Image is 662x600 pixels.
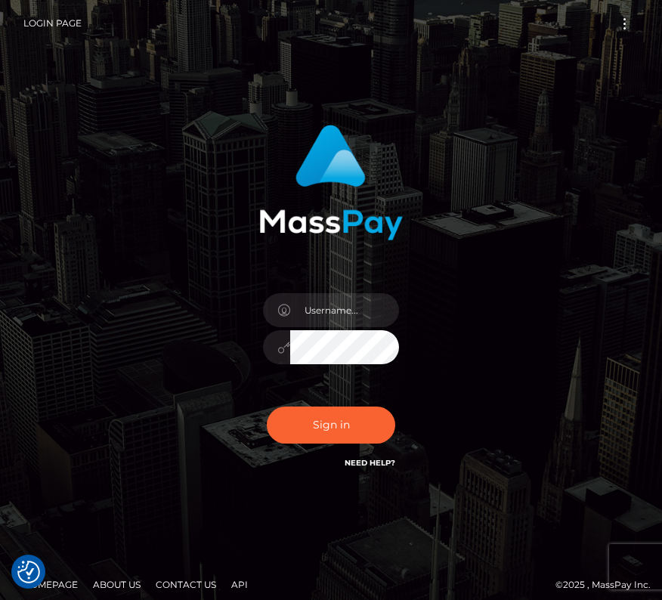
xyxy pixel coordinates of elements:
[87,573,147,596] a: About Us
[611,14,639,34] button: Toggle navigation
[290,293,399,327] input: Username...
[267,407,395,444] button: Sign in
[17,561,40,583] img: Revisit consent button
[150,573,222,596] a: Contact Us
[345,458,395,468] a: Need Help?
[23,8,82,39] a: Login Page
[11,577,651,593] div: © 2025 , MassPay Inc.
[17,561,40,583] button: Consent Preferences
[17,573,84,596] a: Homepage
[225,573,254,596] a: API
[259,125,403,240] img: MassPay Login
